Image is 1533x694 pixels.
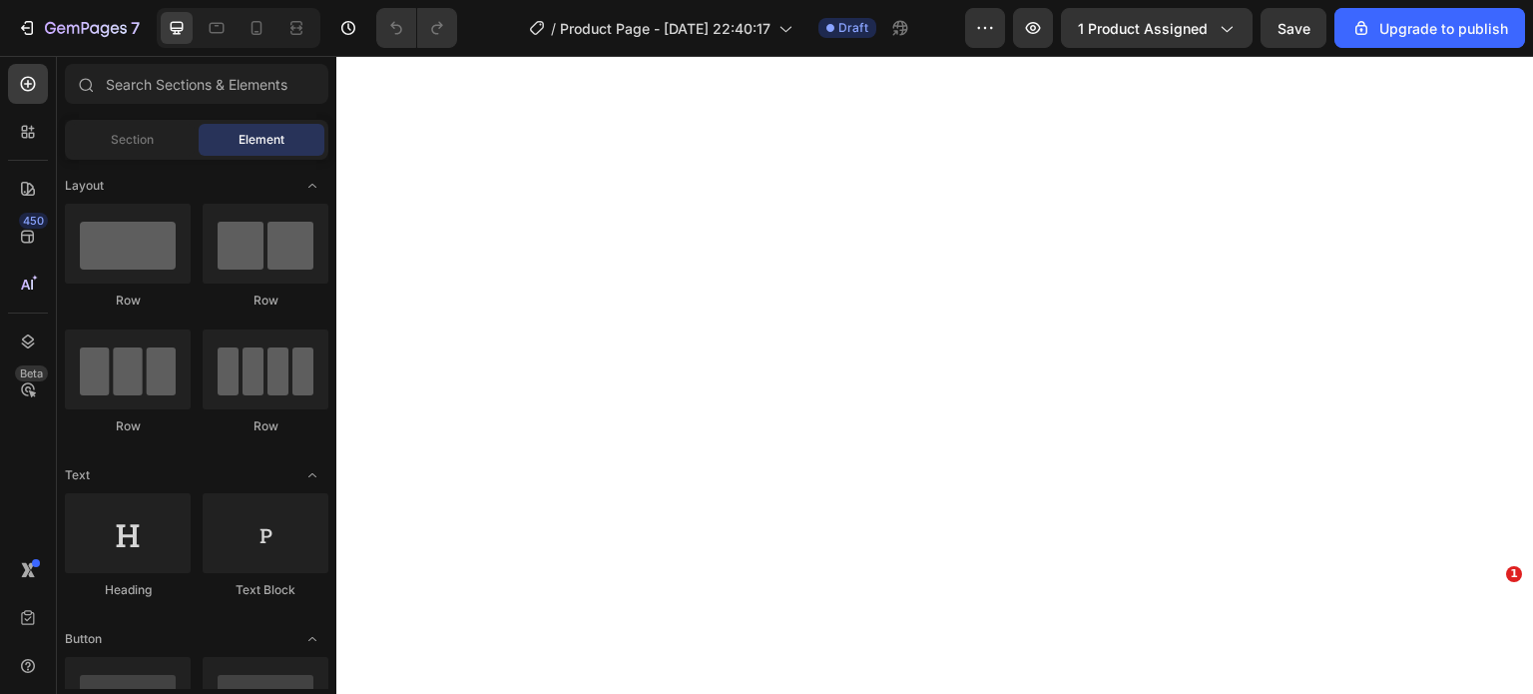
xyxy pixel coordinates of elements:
[15,365,48,381] div: Beta
[296,459,328,491] span: Toggle open
[203,581,328,599] div: Text Block
[19,213,48,229] div: 450
[296,170,328,202] span: Toggle open
[131,16,140,40] p: 7
[1277,20,1310,37] span: Save
[376,8,457,48] div: Undo/Redo
[551,18,556,39] span: /
[1465,596,1513,644] iframe: Intercom live chat
[65,64,328,104] input: Search Sections & Elements
[8,8,149,48] button: 7
[560,18,770,39] span: Product Page - [DATE] 22:40:17
[111,131,154,149] span: Section
[203,292,328,310] div: Row
[838,19,868,37] span: Draft
[1061,8,1253,48] button: 1 product assigned
[296,623,328,655] span: Toggle open
[1506,566,1522,582] span: 1
[65,581,191,599] div: Heading
[336,56,1533,694] iframe: Design area
[65,177,104,195] span: Layout
[1334,8,1525,48] button: Upgrade to publish
[65,630,102,648] span: Button
[1078,18,1208,39] span: 1 product assigned
[65,292,191,310] div: Row
[239,131,284,149] span: Element
[1261,8,1326,48] button: Save
[65,466,90,484] span: Text
[65,417,191,435] div: Row
[203,417,328,435] div: Row
[1351,18,1508,39] div: Upgrade to publish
